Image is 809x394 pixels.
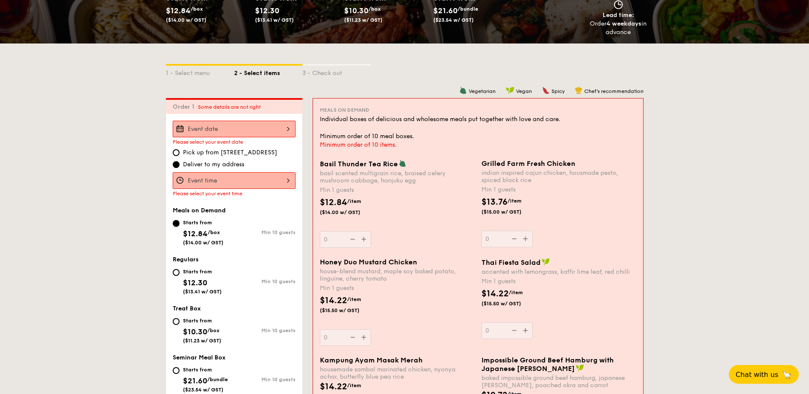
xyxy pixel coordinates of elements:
span: Chat with us [736,371,778,379]
div: Order in advance [590,20,647,37]
span: ($23.54 w/ GST) [183,387,223,393]
span: Order 1 [173,103,198,110]
div: Starts from [183,268,222,275]
span: /bundle [207,377,228,382]
input: Deliver to my address [173,161,180,168]
img: icon-vegan.f8ff3823.svg [576,364,584,372]
div: accented with lemongrass, kaffir lime leaf, red chilli [481,268,636,275]
span: $14.22 [320,295,347,306]
span: ($14.00 w/ GST) [166,17,206,23]
span: Grilled Farm Fresh Chicken [481,159,575,168]
input: Starts from$10.30/box($11.23 w/ GST)Min 10 guests [173,318,180,325]
span: $21.60 [433,6,458,15]
span: Thai Fiesta Salad [481,258,541,267]
span: $10.30 [183,327,207,336]
span: ($23.54 w/ GST) [433,17,474,23]
img: icon-vegan.f8ff3823.svg [506,87,514,94]
span: $14.22 [320,382,347,392]
span: /box [207,327,220,333]
span: Regulars [173,256,199,263]
input: Event time [173,172,296,189]
input: Starts from$12.30($13.41 w/ GST)Min 10 guests [173,269,180,276]
span: ($11.23 w/ GST) [344,17,383,23]
input: Event date [173,121,296,137]
span: ($15.50 w/ GST) [320,307,378,314]
span: ($11.23 w/ GST) [183,338,221,344]
span: $12.30 [183,278,207,287]
span: $13.76 [481,197,507,207]
span: /box [191,6,203,12]
div: Please select your event date [173,139,296,145]
img: icon-vegan.f8ff3823.svg [542,258,550,266]
span: /bundle [458,6,478,12]
div: 3 - Check out [302,66,371,78]
span: /item [347,296,361,302]
span: ($15.50 w/ GST) [481,300,539,307]
span: $12.84 [320,197,347,208]
div: 1 - Select menu [166,66,234,78]
span: $12.30 [255,6,279,15]
span: ($13.41 w/ GST) [183,289,222,295]
span: $12.84 [183,229,208,238]
div: Min 1 guests [481,277,636,286]
span: 🦙 [782,370,792,380]
span: Treat Box [173,305,201,312]
span: /item [507,198,522,204]
span: /item [509,290,523,295]
span: /box [208,229,220,235]
div: baked impossible ground beef hamburg, japanese [PERSON_NAME], poached okra and carrot [481,374,636,389]
span: Deliver to my address [183,160,244,169]
span: $21.60 [183,376,207,385]
div: Min 1 guests [320,284,475,293]
div: housemade sambal marinated chicken, nyonya achar, butterfly blue pea rice [320,366,475,380]
span: Honey Duo Mustard Chicken [320,258,417,266]
span: Meals on Demand [173,207,226,214]
div: Min 1 guests [320,186,475,194]
input: Pick up from [STREET_ADDRESS] [173,149,180,156]
div: Min 1 guests [481,185,636,194]
span: Kampung Ayam Masak Merah [320,356,423,364]
span: Lead time: [603,12,634,19]
input: Starts from$12.84/box($14.00 w/ GST)Min 10 guests [173,220,180,227]
span: ($15.00 w/ GST) [481,209,539,215]
div: Min 10 guests [234,278,296,284]
span: Spicy [551,88,565,94]
div: 2 - Select items [234,66,302,78]
span: ($14.00 w/ GST) [183,240,223,246]
div: house-blend mustard, maple soy baked potato, linguine, cherry tomato [320,268,475,282]
span: Seminar Meal Box [173,354,226,361]
span: Vegan [516,88,532,94]
span: Chef's recommendation [584,88,644,94]
div: Starts from [183,317,221,324]
span: /item [347,198,361,204]
span: ($13.41 w/ GST) [255,17,294,23]
input: Starts from$21.60/bundle($23.54 w/ GST)Min 10 guests [173,367,180,374]
img: icon-chef-hat.a58ddaea.svg [575,87,583,94]
div: Starts from [183,219,223,226]
span: Vegetarian [469,88,496,94]
span: Meals on Demand [320,107,369,113]
span: Impossible Ground Beef Hamburg with Japanese [PERSON_NAME] [481,356,614,373]
span: Some details are not right [198,104,261,110]
span: /box [368,6,381,12]
img: icon-vegetarian.fe4039eb.svg [399,159,406,167]
button: Chat with us🦙 [729,365,799,384]
div: Individual boxes of delicious and wholesome meals put together with love and care. Minimum order ... [320,115,636,141]
span: /item [347,382,361,388]
span: ($14.00 w/ GST) [320,209,378,216]
span: $14.22 [481,289,509,299]
img: icon-vegetarian.fe4039eb.svg [459,87,467,94]
div: basil scented multigrain rice, braised celery mushroom cabbage, hanjuku egg [320,170,475,184]
span: Please select your event time [173,191,242,197]
div: Min 10 guests [234,377,296,382]
div: Starts from [183,366,228,373]
div: Min 10 guests [234,327,296,333]
div: Minimum order of 10 items. [320,141,636,149]
div: indian inspired cajun chicken, housmade pesto, spiced black rice [481,169,636,184]
strong: 4 weekdays [606,20,641,27]
img: icon-spicy.37a8142b.svg [542,87,550,94]
span: Basil Thunder Tea Rice [320,160,398,168]
span: $12.84 [166,6,191,15]
span: Pick up from [STREET_ADDRESS] [183,148,277,157]
div: Min 10 guests [234,229,296,235]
